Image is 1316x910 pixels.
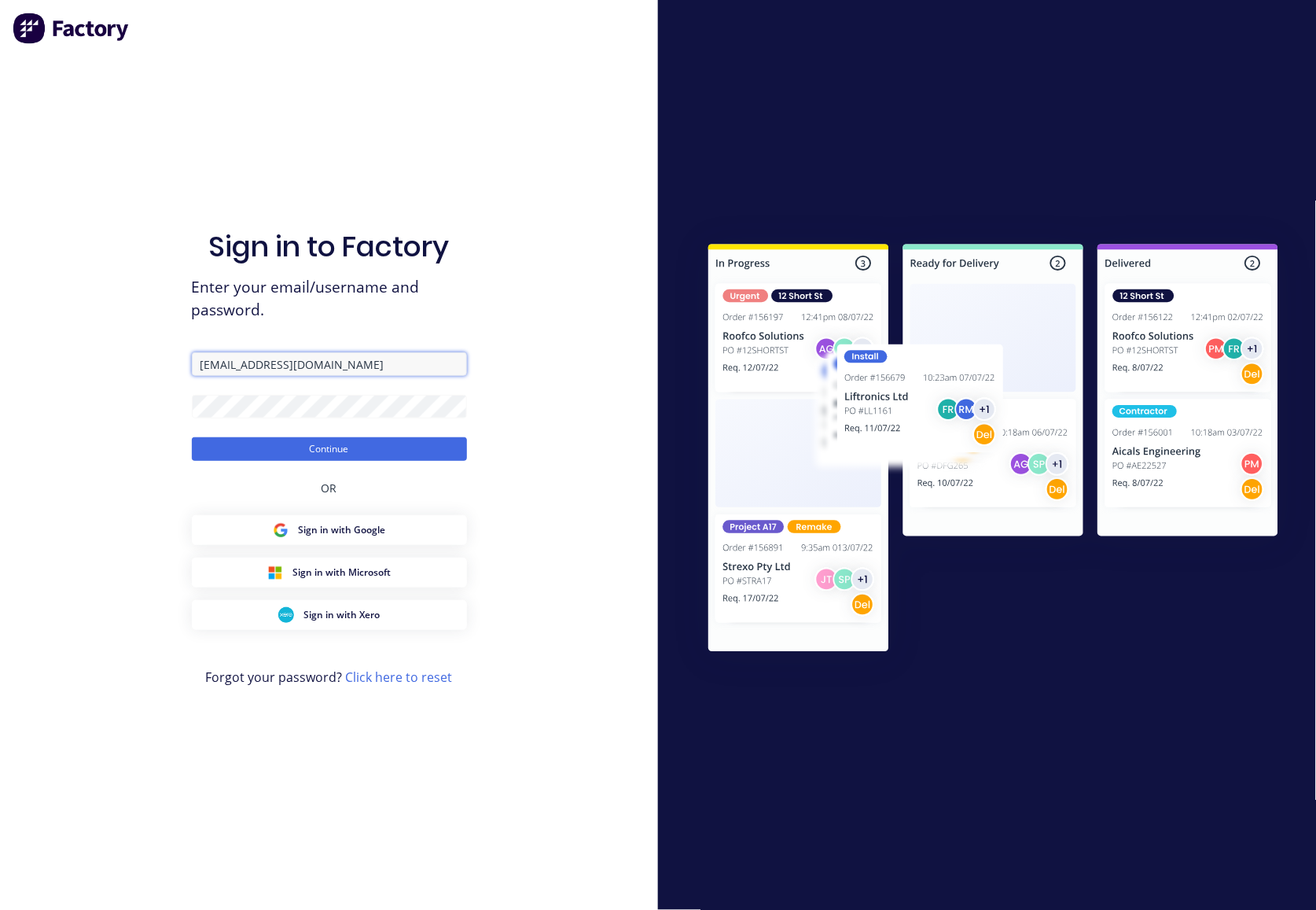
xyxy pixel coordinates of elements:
button: Microsoft Sign inSign in with Microsoft [192,558,467,588]
span: Sign in with Google [298,523,385,537]
span: Sign in with Microsoft [292,566,391,580]
a: Click here to reset [346,669,453,686]
img: Sign in [674,212,1313,689]
div: OR [322,461,337,515]
h1: Sign in to Factory [209,230,450,263]
button: Xero Sign inSign in with Xero [192,600,467,630]
img: Xero Sign in [278,607,294,623]
span: Sign in with Xero [303,608,380,622]
img: Microsoft Sign in [267,565,283,580]
span: Enter your email/username and password. [192,276,467,322]
img: Google Sign in [273,522,289,538]
button: Google Sign inSign in with Google [192,515,467,545]
img: Factory [13,13,130,44]
span: Forgot your password? [206,668,453,687]
button: Continue [192,437,467,461]
input: Email/Username [192,352,467,376]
